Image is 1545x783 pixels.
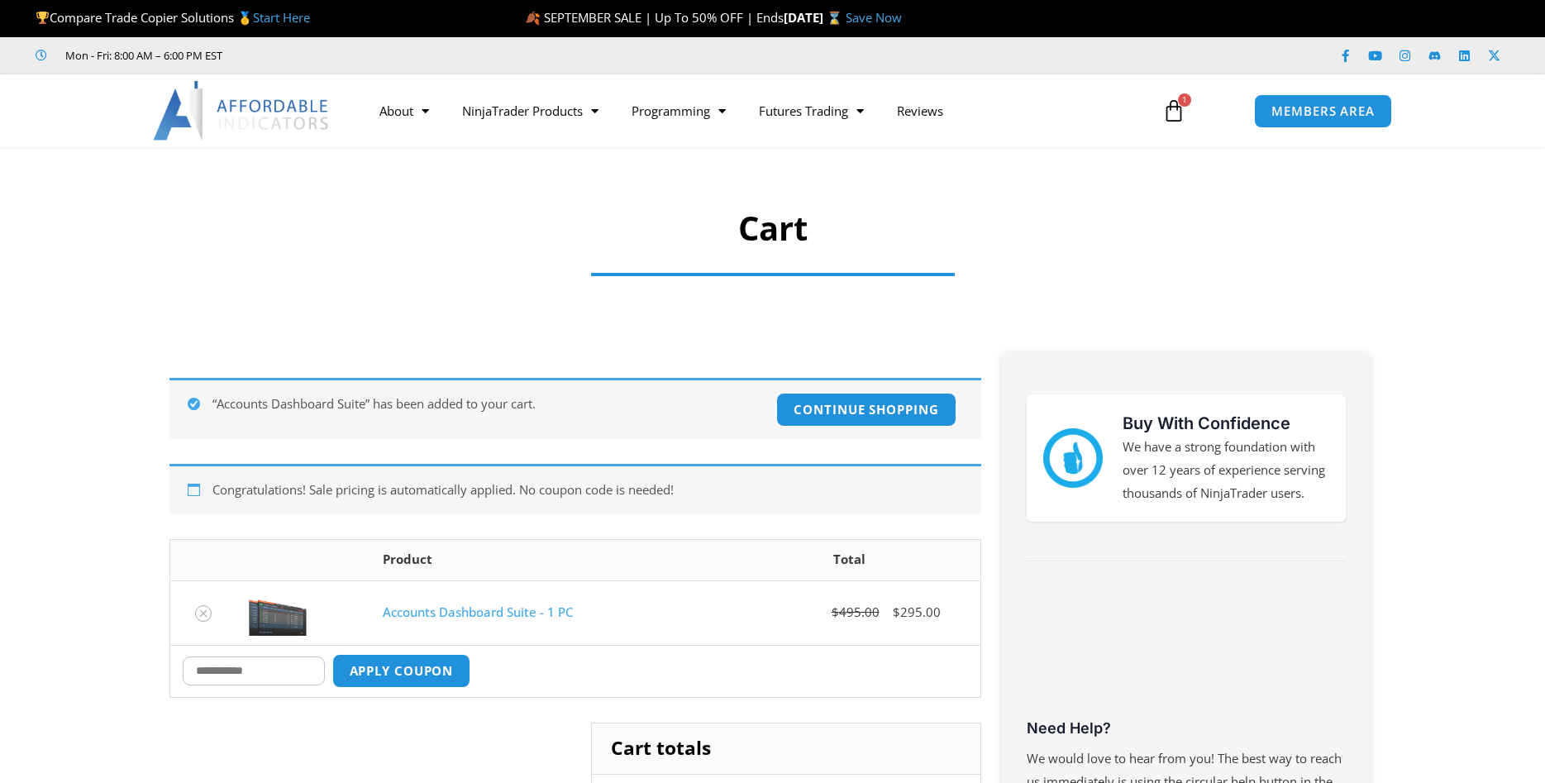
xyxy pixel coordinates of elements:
span: 1 [1178,93,1191,107]
nav: Menu [363,92,1143,130]
a: Futures Trading [742,92,880,130]
div: “Accounts Dashboard Suite” has been added to your cart. [169,378,981,439]
span: 🍂 SEPTEMBER SALE | Up To 50% OFF | Ends [525,9,784,26]
th: Total [719,540,980,580]
strong: [DATE] ⌛ [784,9,846,26]
span: Compare Trade Copier Solutions 🥇 [36,9,310,26]
a: MEMBERS AREA [1254,94,1392,128]
a: NinjaTrader Products [446,92,615,130]
a: Programming [615,92,742,130]
button: Apply coupon [332,654,471,688]
a: Save Now [846,9,902,26]
th: Product [370,540,718,580]
a: Start Here [253,9,310,26]
span: $ [832,604,839,620]
span: MEMBERS AREA [1271,105,1375,117]
img: 🏆 [36,12,49,24]
a: About [363,92,446,130]
bdi: 295.00 [893,604,941,620]
h3: Buy With Confidence [1123,411,1329,436]
img: mark thumbs good 43913 | Affordable Indicators – NinjaTrader [1043,428,1103,488]
iframe: Customer reviews powered by Trustpilot [246,47,494,64]
div: Congratulations! Sale pricing is automatically applied. No coupon code is needed! [169,464,981,514]
a: Remove Accounts Dashboard Suite - 1 PC from cart [195,605,212,622]
a: Reviews [880,92,960,130]
img: LogoAI | Affordable Indicators – NinjaTrader [153,81,331,141]
h2: Cart totals [592,723,980,775]
a: Continue shopping [776,393,956,427]
img: Screenshot 2024-08-26 155710eeeee | Affordable Indicators – NinjaTrader [249,590,307,636]
h1: Cart [225,205,1320,251]
iframe: Customer reviews powered by Trustpilot [1027,590,1346,714]
span: $ [893,604,900,620]
h3: Need Help? [1027,719,1346,738]
a: Accounts Dashboard Suite - 1 PC [383,604,573,620]
span: Mon - Fri: 8:00 AM – 6:00 PM EST [61,45,222,65]
p: We have a strong foundation with over 12 years of experience serving thousands of NinjaTrader users. [1123,436,1329,505]
bdi: 495.00 [832,604,880,620]
a: 1 [1137,87,1210,135]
